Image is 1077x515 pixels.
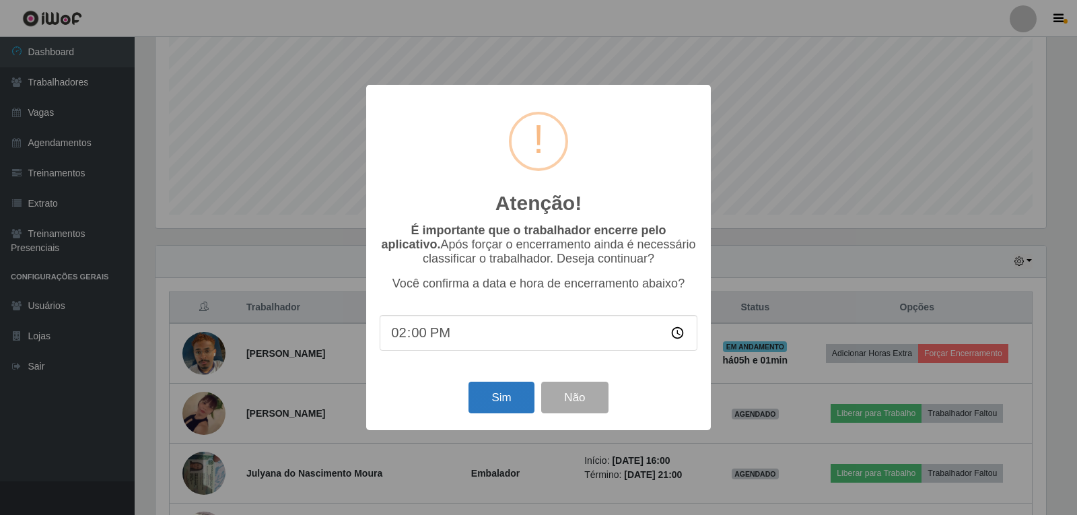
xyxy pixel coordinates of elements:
button: Não [541,382,608,413]
p: Após forçar o encerramento ainda é necessário classificar o trabalhador. Deseja continuar? [380,224,697,266]
button: Sim [468,382,534,413]
b: É importante que o trabalhador encerre pelo aplicativo. [381,224,666,251]
h2: Atenção! [495,191,582,215]
p: Você confirma a data e hora de encerramento abaixo? [380,277,697,291]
